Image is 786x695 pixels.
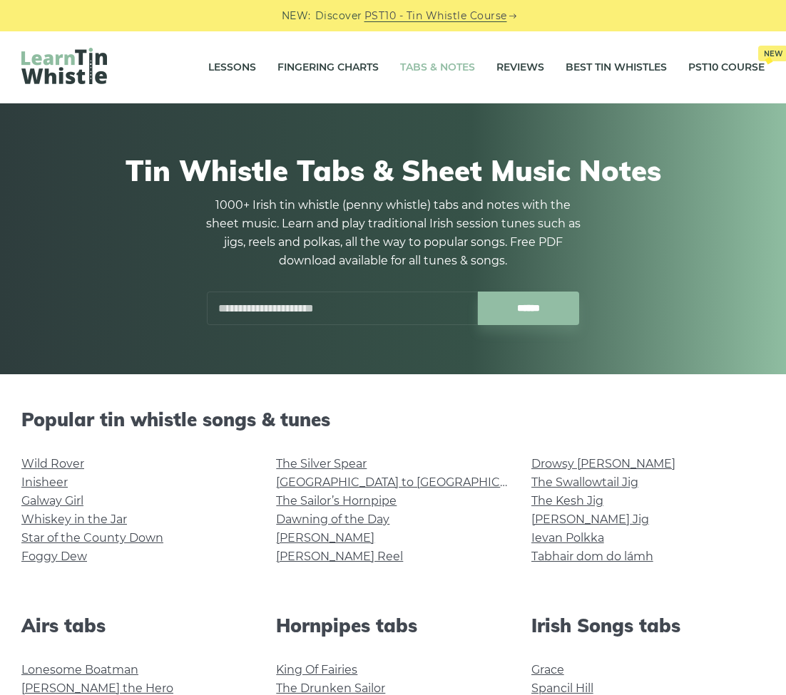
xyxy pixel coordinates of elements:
[531,494,603,508] a: The Kesh Jig
[21,457,84,470] a: Wild Rover
[21,48,107,84] img: LearnTinWhistle.com
[276,494,397,508] a: The Sailor’s Hornpipe
[276,475,539,489] a: [GEOGRAPHIC_DATA] to [GEOGRAPHIC_DATA]
[21,475,68,489] a: Inisheer
[21,531,163,545] a: Star of the County Down
[21,550,87,563] a: Foggy Dew
[531,475,638,489] a: The Swallowtail Jig
[531,663,564,676] a: Grace
[531,457,675,470] a: Drowsy [PERSON_NAME]
[276,457,367,470] a: The Silver Spear
[276,531,374,545] a: [PERSON_NAME]
[208,50,256,86] a: Lessons
[276,681,385,695] a: The Drunken Sailor
[21,408,765,431] h2: Popular tin whistle songs & tunes
[531,681,593,695] a: Spancil Hill
[566,50,667,86] a: Best Tin Whistles
[29,153,757,187] h1: Tin Whistle Tabs & Sheet Music Notes
[200,196,586,270] p: 1000+ Irish tin whistle (penny whistle) tabs and notes with the sheet music. Learn and play tradi...
[21,494,83,508] a: Galway Girl
[531,531,604,545] a: Ievan Polkka
[496,50,544,86] a: Reviews
[531,513,649,526] a: [PERSON_NAME] Jig
[276,614,509,637] h2: Hornpipes tabs
[276,663,357,676] a: King Of Fairies
[531,614,765,637] h2: Irish Songs tabs
[21,614,255,637] h2: Airs tabs
[688,50,765,86] a: PST10 CourseNew
[277,50,379,86] a: Fingering Charts
[400,50,475,86] a: Tabs & Notes
[21,663,138,676] a: Lonesome Boatman
[21,513,127,526] a: Whiskey in the Jar
[276,550,403,563] a: [PERSON_NAME] Reel
[276,513,389,526] a: Dawning of the Day
[531,550,653,563] a: Tabhair dom do lámh
[21,681,173,695] a: [PERSON_NAME] the Hero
